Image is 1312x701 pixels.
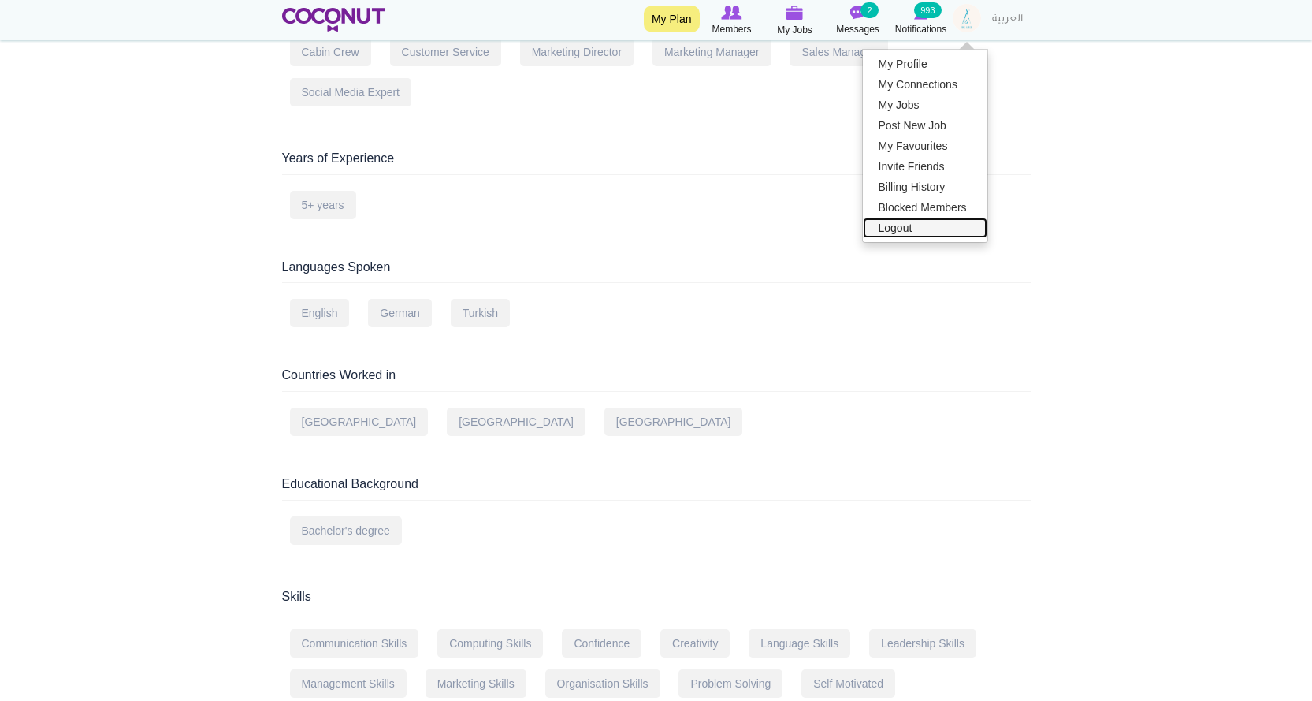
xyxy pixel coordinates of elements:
div: Self Motivated [801,669,895,698]
div: Leadership Skills [869,629,976,658]
div: [GEOGRAPHIC_DATA] [447,408,585,436]
div: [GEOGRAPHIC_DATA] [290,408,429,436]
img: Home [282,8,385,32]
a: Billing History [863,177,987,197]
img: Browse Members [721,6,741,20]
div: Language Skills [749,629,850,658]
a: Notifications Notifications 993 [890,4,953,37]
div: Countries Worked in [282,367,1031,392]
div: Cabin Crew [290,38,371,66]
a: Messages Messages 2 [827,4,890,37]
a: My Connections [863,74,987,95]
div: Sales Manager [790,38,887,66]
img: Notifications [914,6,927,20]
a: Post New Job [863,115,987,136]
div: Organisation Skills [545,669,660,698]
a: My Profile [863,54,987,74]
a: My Jobs My Jobs [764,4,827,38]
a: Invite Friends [863,156,987,177]
div: Social Media Expert [290,78,412,106]
a: My Jobs [863,95,987,115]
div: Problem Solving [678,669,782,698]
a: العربية [984,4,1031,35]
a: Logout [863,218,987,238]
div: Management Skills [290,669,407,698]
div: Creativity [660,629,730,658]
div: Customer Service [390,38,501,66]
div: [GEOGRAPHIC_DATA] [604,408,743,436]
div: English [290,299,350,327]
div: Languages Spoken [282,259,1031,284]
div: 5+ years [290,191,356,219]
div: Computing Skills [437,629,543,658]
div: Marketing Manager [652,38,771,66]
div: Years of Experience [282,150,1031,175]
span: Messages [836,21,879,37]
img: Messages [850,6,866,20]
div: Turkish [451,299,510,327]
div: German [368,299,432,327]
small: 993 [914,2,941,18]
div: Marketing Director [520,38,634,66]
small: 2 [860,2,878,18]
div: Marketing Skills [426,669,526,698]
div: Skills [282,588,1031,613]
a: My Plan [644,6,700,32]
div: Communication Skills [290,629,419,658]
img: My Jobs [786,6,804,20]
div: Educational Background [282,475,1031,501]
a: Browse Members Members [701,4,764,37]
div: Confidence [562,629,641,658]
a: Blocked Members [863,197,987,218]
span: Notifications [895,21,946,37]
a: My Favourites [863,136,987,156]
span: My Jobs [777,22,812,38]
div: Bachelor's degree [290,516,402,545]
span: Members [712,21,751,37]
